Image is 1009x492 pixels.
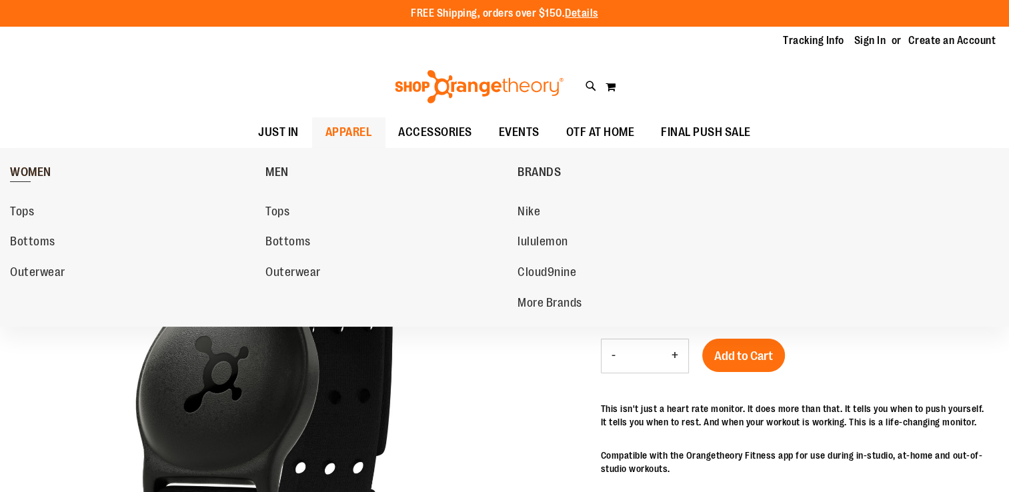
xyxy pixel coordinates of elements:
[908,33,996,48] a: Create an Account
[312,117,385,148] a: APPAREL
[518,265,576,282] span: Cloud9nine
[10,165,51,182] span: WOMEN
[601,402,986,429] p: This isn't just a heart rate monitor. It does more than that. It tells you when to push yourself....
[854,33,886,48] a: Sign In
[265,165,289,182] span: MEN
[485,117,553,148] a: EVENTS
[518,155,766,189] a: BRANDS
[265,265,321,282] span: Outerwear
[661,117,751,147] span: FINAL PUSH SALE
[10,205,34,221] span: Tops
[411,6,598,21] p: FREE Shipping, orders over $150.
[245,117,312,148] a: JUST IN
[566,117,635,147] span: OTF AT HOME
[518,296,582,313] span: More Brands
[601,449,986,475] p: Compatible with the Orangetheory Fitness app for use during in-studio, at-home and out-of-studio ...
[10,155,259,189] a: WOMEN
[648,117,764,148] a: FINAL PUSH SALE
[385,117,485,148] a: ACCESSORIES
[398,117,472,147] span: ACCESSORIES
[265,235,311,251] span: Bottoms
[518,205,540,221] span: Nike
[265,205,289,221] span: Tops
[499,117,540,147] span: EVENTS
[662,339,688,373] button: Increase product quantity
[265,155,511,189] a: MEN
[10,200,252,224] a: Tops
[518,165,561,182] span: BRANDS
[325,117,372,147] span: APPAREL
[783,33,844,48] a: Tracking Info
[518,235,568,251] span: lululemon
[702,339,785,372] button: Add to Cart
[714,349,773,363] span: Add to Cart
[626,340,662,372] input: Product quantity
[10,261,252,285] a: Outerwear
[393,70,566,103] img: Shop Orangetheory
[565,7,598,19] a: Details
[10,235,55,251] span: Bottoms
[10,265,65,282] span: Outerwear
[258,117,299,147] span: JUST IN
[602,339,626,373] button: Decrease product quantity
[10,230,252,254] a: Bottoms
[553,117,648,147] a: OTF AT HOME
